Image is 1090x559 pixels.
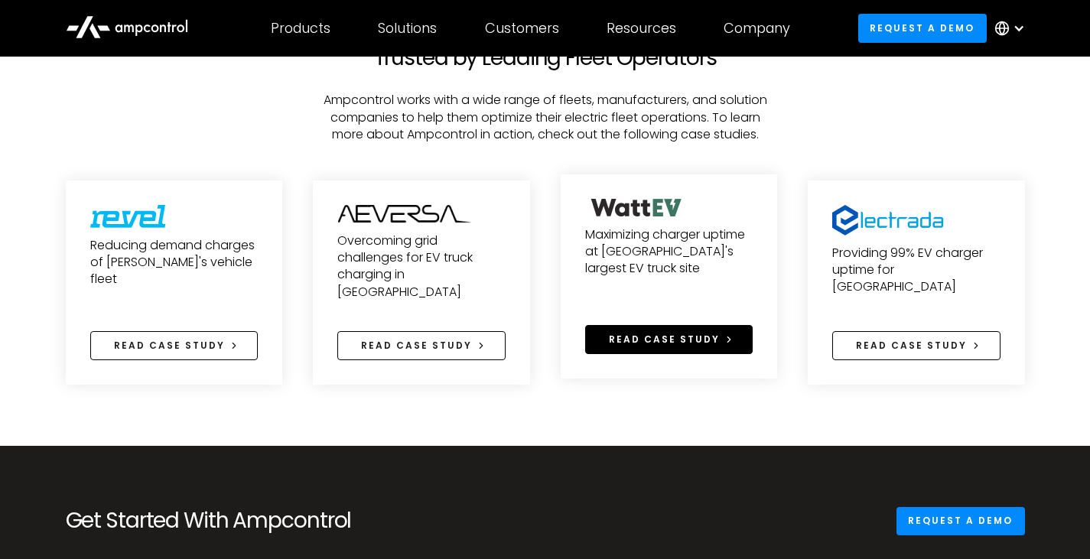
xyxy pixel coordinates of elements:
div: Company [724,20,790,37]
div: Resources [607,20,676,37]
span: Read case study [856,339,967,352]
div: Customers [485,20,559,37]
a: Request a demo [858,14,987,42]
h2: Trusted by Leading Fleet Operators [313,45,777,71]
div: Products [271,20,330,37]
p: Reducing demand charges of [PERSON_NAME]'s vehicle fleet [90,237,259,288]
span: Read case study [609,333,720,346]
a: Read case study [337,331,506,359]
a: Read case study [585,325,753,353]
p: Overcoming grid challenges for EV truck charging in [GEOGRAPHIC_DATA] [337,232,506,301]
img: WattEV Logo [585,199,682,217]
p: Maximizing charger uptime at [GEOGRAPHIC_DATA]'s largest EV truck site [585,226,753,278]
a: Request a demo [896,507,1025,535]
div: Solutions [378,20,437,37]
a: Read case study [90,331,259,359]
span: Read case study [114,339,225,352]
a: Read case study [832,331,1001,359]
span: Read case study [361,339,472,352]
p: Providing 99% EV charger uptime for [GEOGRAPHIC_DATA] [832,245,1001,296]
p: Ampcontrol works with a wide range of fleets, manufacturers, and solution companies to help them ... [313,92,777,143]
h2: Get Started With Ampcontrol [66,508,365,534]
